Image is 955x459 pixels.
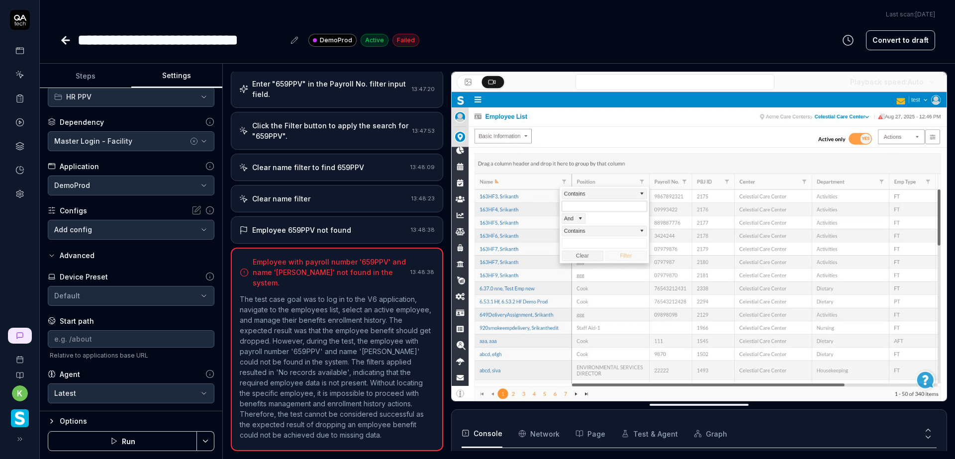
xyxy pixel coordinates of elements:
[48,286,214,306] button: Default
[836,30,860,50] button: View version history
[410,164,435,171] time: 13:48:09
[252,225,351,235] div: Employee 659PPV not found
[48,330,214,348] input: e.g. /about
[410,269,434,275] time: 13:48:38
[575,420,605,448] button: Page
[621,420,678,448] button: Test & Agent
[411,195,435,202] time: 13:48:23
[54,136,188,146] div: Master Login - Facility
[252,193,310,204] div: Clear name filter
[60,205,87,216] div: Configs
[48,87,214,107] button: HR PPV
[253,257,406,288] div: Employee with payroll number '659PPV' and name '[PERSON_NAME]' not found in the system.
[131,64,223,88] button: Settings
[60,117,104,127] div: Dependency
[48,415,214,427] button: Options
[60,272,108,282] div: Device Preset
[54,180,90,190] span: DemoProd
[48,250,95,262] button: Advanced
[48,131,214,151] button: Master Login - Facility
[252,162,364,173] div: Clear name filter to find 659PPV
[48,431,197,451] button: Run
[4,401,35,429] button: Smartlinx Logo
[915,10,935,18] time: [DATE]
[252,79,408,99] div: Enter "659PPV" in the Payroll No. filter input field.
[866,30,935,50] button: Convert to draft
[60,369,80,379] div: Agent
[411,226,435,233] time: 13:48:38
[320,36,352,45] span: DemoProd
[48,176,214,195] button: DemoProd
[4,348,35,364] a: Book a call with us
[240,294,434,440] p: The test case goal was to log in to the V6 application, navigate to the employees list, select an...
[11,409,29,427] img: Smartlinx Logo
[4,364,35,379] a: Documentation
[8,328,32,344] a: New conversation
[60,415,214,427] div: Options
[66,92,92,102] span: HR PPV
[60,161,99,172] div: Application
[462,420,502,448] button: Console
[308,33,357,47] a: DemoProd
[886,10,935,19] span: Last scan:
[40,64,131,88] button: Steps
[886,10,935,19] button: Last scan:[DATE]
[412,86,435,92] time: 13:47:20
[48,352,214,359] span: Relative to applications base URL
[694,420,727,448] button: Graph
[54,290,80,301] div: Default
[518,420,560,448] button: Network
[12,385,28,401] button: k
[60,250,95,262] div: Advanced
[412,127,435,134] time: 13:47:53
[252,120,408,141] div: Click the Filter button to apply the search for "659PPV".
[850,77,924,87] div: Playback speed:
[392,34,419,47] div: Failed
[60,316,94,326] div: Start path
[361,34,388,47] div: Active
